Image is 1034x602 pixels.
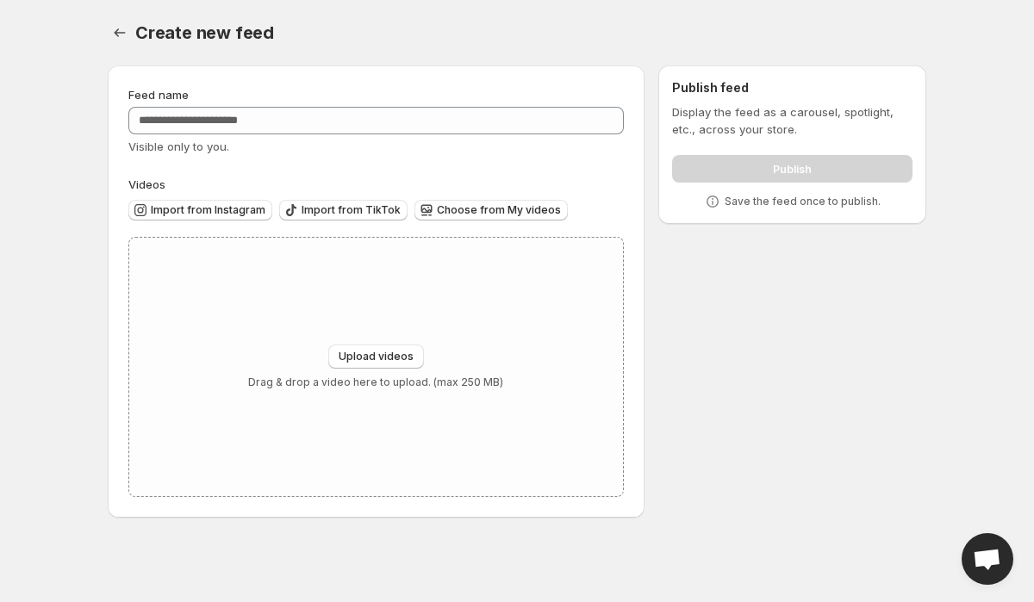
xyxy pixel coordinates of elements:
button: Settings [108,21,132,45]
button: Import from Instagram [128,200,272,220]
p: Save the feed once to publish. [725,195,881,208]
span: Choose from My videos [437,203,561,217]
span: Videos [128,177,165,191]
button: Choose from My videos [414,200,568,220]
span: Visible only to you. [128,140,229,153]
button: Upload videos [328,344,424,369]
div: Open chat [962,533,1013,585]
p: Display the feed as a carousel, spotlight, etc., across your store. [672,103,913,138]
span: Import from Instagram [151,203,265,217]
span: Feed name [128,88,189,102]
p: Drag & drop a video here to upload. (max 250 MB) [248,375,503,389]
span: Import from TikTok [302,203,401,217]
h2: Publish feed [672,79,913,96]
button: Import from TikTok [279,200,408,220]
span: Upload videos [339,350,414,363]
span: Create new feed [135,22,274,43]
